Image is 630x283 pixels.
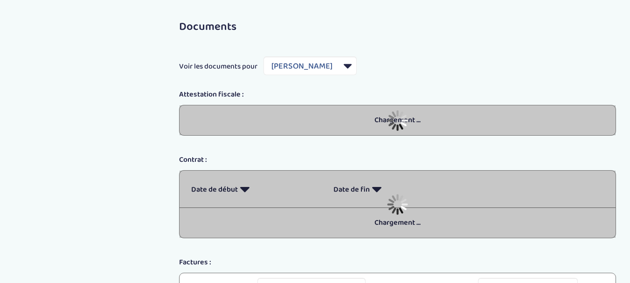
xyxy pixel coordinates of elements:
[172,89,623,100] div: Attestation fiscale :
[172,154,623,166] div: Contrat :
[387,194,408,215] img: loader_sticker.gif
[387,110,408,131] img: loader_sticker.gif
[179,61,257,72] span: Voir les documents pour
[179,21,616,33] h3: Documents
[172,257,623,268] div: Factures :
